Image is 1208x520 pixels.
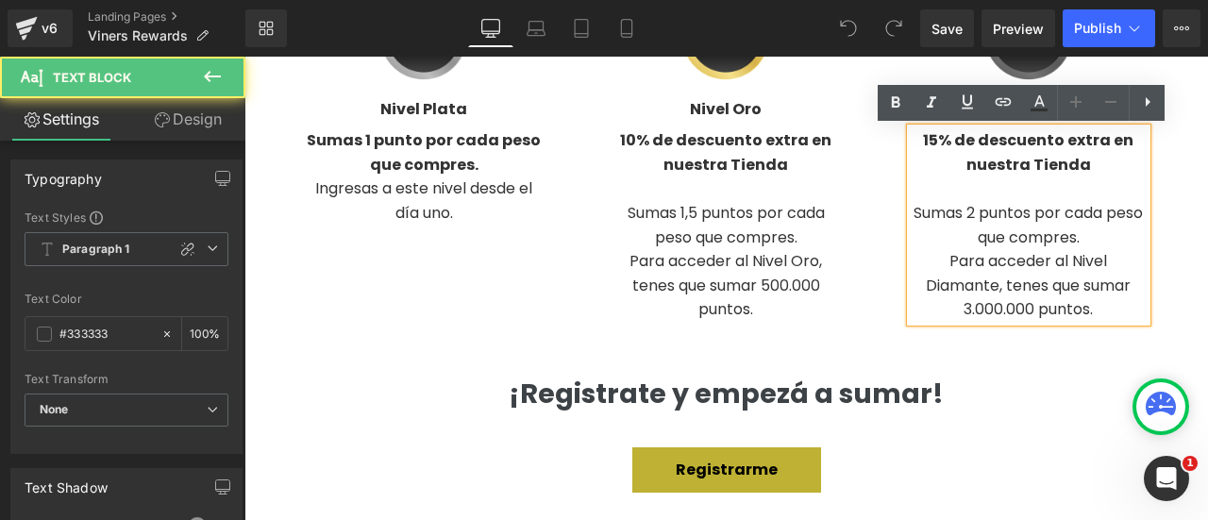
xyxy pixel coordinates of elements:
[722,42,847,63] b: Nivel Diamante
[88,9,245,25] a: Landing Pages
[388,391,577,436] a: Registrarme
[1183,456,1198,471] span: 1
[468,9,513,47] a: Desktop
[513,9,559,47] a: Laptop
[245,9,287,47] a: New Library
[182,317,227,350] div: %
[126,98,249,141] a: Design
[993,19,1044,39] span: Preview
[61,120,297,168] p: Ingresas a este nivel desde el día uno.
[666,193,902,265] p: Para acceder al Nivel Diamante, tenes que sumar 3.000.000 puntos.
[25,373,228,386] div: Text Transform
[1163,9,1200,47] button: More
[59,324,152,344] input: Color
[1074,21,1121,36] span: Publish
[445,42,517,63] b: Nivel Oro
[931,19,963,39] span: Save
[981,9,1055,47] a: Preview
[25,469,108,495] div: Text Shadow
[830,9,867,47] button: Undo
[8,9,73,47] a: v6
[1063,9,1155,47] button: Publish
[431,402,533,424] span: Registrarme
[25,293,228,306] div: Text Color
[40,402,69,416] b: None
[363,144,599,193] p: Sumas 1,5 puntos por cada peso que compres.
[666,144,902,193] p: Sumas 2 puntos por cada peso que compres.
[376,73,587,119] strong: 10% de descuento extra en nuestra Tienda
[28,312,935,362] h2: ¡Registrate y empezá a sumar!
[53,70,131,85] span: Text Block
[62,242,130,258] b: Paragraph 1
[559,9,604,47] a: Tablet
[875,9,913,47] button: Redo
[136,42,223,63] b: Nivel Plata
[88,28,188,43] span: Viners Rewards
[62,73,296,119] strong: Sumas 1 punto por cada peso que compres.
[1144,456,1189,501] iframe: Intercom live chat
[363,193,599,265] p: Para acceder al Nivel Oro, tenes que sumar 500.000 puntos.
[679,73,889,119] span: 15% de descuento extra en nuestra Tienda
[604,9,649,47] a: Mobile
[25,160,102,187] div: Typography
[25,210,228,225] div: Text Styles
[38,16,61,41] div: v6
